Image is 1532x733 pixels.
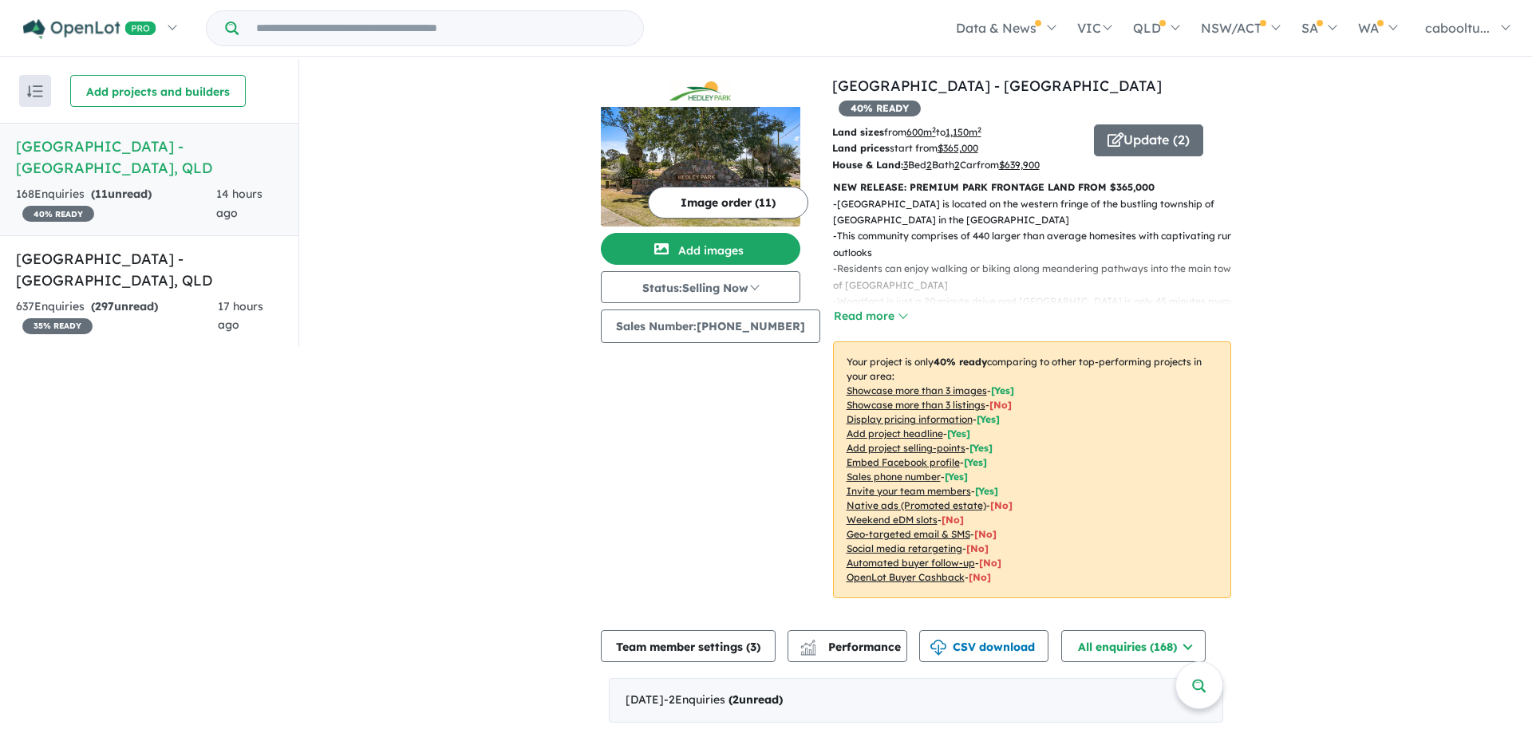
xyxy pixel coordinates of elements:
[833,261,1244,294] p: - Residents can enjoy walking or biking along meandering pathways into the main town of [GEOGRAPH...
[832,77,1162,95] a: [GEOGRAPHIC_DATA] - [GEOGRAPHIC_DATA]
[942,514,964,526] span: [No]
[832,140,1082,156] p: start from
[945,471,968,483] span: [ Yes ]
[1094,124,1203,156] button: Update (2)
[847,485,971,497] u: Invite your team members
[989,399,1012,411] span: [ No ]
[903,159,908,171] u: 3
[601,271,800,303] button: Status:Selling Now
[16,136,282,179] h5: [GEOGRAPHIC_DATA] - [GEOGRAPHIC_DATA] , QLD
[800,640,815,648] img: line-chart.svg
[833,196,1244,229] p: - [GEOGRAPHIC_DATA] is located on the western fringe of the bustling township of [GEOGRAPHIC_DATA...
[966,542,989,554] span: [No]
[975,485,998,497] span: [ Yes ]
[601,107,800,227] img: Hedley Park Estate - Woolmar
[991,384,1014,396] span: [ Yes ]
[847,542,962,554] u: Social media retargeting
[16,298,218,336] div: 637 Enquir ies
[946,126,981,138] u: 1,150 m
[832,124,1082,140] p: from
[847,514,938,526] u: Weekend eDM slots
[242,11,640,45] input: Try estate name, suburb, builder or developer
[16,185,216,223] div: 168 Enquir ies
[728,692,783,707] strong: ( unread)
[847,528,970,540] u: Geo-targeted email & SMS
[16,248,282,291] h5: [GEOGRAPHIC_DATA] - [GEOGRAPHIC_DATA] , QLD
[932,125,936,134] sup: 2
[607,81,794,100] img: Hedley Park Estate - Woolmar Logo
[95,187,108,201] span: 11
[977,413,1000,425] span: [ Yes ]
[833,228,1244,261] p: - This community comprises of 440 larger than average homesites with captivating rural outlooks
[833,179,1231,195] p: NEW RELEASE: PREMIUM PARK FRONTAGE LAND FROM $365,000
[847,557,975,569] u: Automated buyer follow-up
[750,640,756,654] span: 3
[847,571,965,583] u: OpenLot Buyer Cashback
[926,159,932,171] u: 2
[832,142,890,154] b: Land prices
[833,294,1244,309] p: - Woodford is just a 20 minute drive and [GEOGRAPHIC_DATA] is only 45 minutes away
[216,187,263,220] span: 14 hours ago
[91,187,152,201] strong: ( unread)
[906,126,936,138] u: 600 m
[91,299,158,313] strong: ( unread)
[601,309,820,343] button: Sales Number:[PHONE_NUMBER]
[832,159,903,171] b: House & Land:
[969,442,993,454] span: [ Yes ]
[974,528,997,540] span: [No]
[847,456,960,468] u: Embed Facebook profile
[847,442,965,454] u: Add project selling-points
[833,341,1231,598] p: Your project is only comparing to other top-performing projects in your area: - - - - - - - - - -...
[847,499,986,511] u: Native ads (Promoted estate)
[934,356,987,368] b: 40 % ready
[936,126,981,138] span: to
[664,692,783,707] span: - 2 Enquir ies
[839,100,921,116] span: 40 % READY
[833,307,908,325] button: Read more
[1061,630,1206,662] button: All enquiries (168)
[832,126,884,138] b: Land sizes
[969,571,991,583] span: [No]
[648,187,808,219] button: Image order (11)
[803,640,901,654] span: Performance
[954,159,960,171] u: 2
[732,692,739,707] span: 2
[979,557,1001,569] span: [No]
[601,75,800,227] a: Hedley Park Estate - Woolmar LogoHedley Park Estate - Woolmar
[847,384,987,396] u: Showcase more than 3 images
[938,142,978,154] u: $ 365,000
[847,471,941,483] u: Sales phone number
[999,159,1040,171] u: $ 639,900
[27,85,43,97] img: sort.svg
[919,630,1048,662] button: CSV download
[990,499,1013,511] span: [No]
[218,299,263,333] span: 17 hours ago
[847,428,943,439] u: Add project headline
[930,640,946,656] img: download icon
[788,630,907,662] button: Performance
[964,456,987,468] span: [ Yes ]
[23,19,156,39] img: Openlot PRO Logo White
[601,233,800,265] button: Add images
[832,157,1082,173] p: Bed Bath Car from
[609,678,1223,723] div: [DATE]
[847,399,985,411] u: Showcase more than 3 listings
[977,125,981,134] sup: 2
[22,318,93,334] span: 35 % READY
[601,630,776,662] button: Team member settings (3)
[847,413,973,425] u: Display pricing information
[70,75,246,107] button: Add projects and builders
[1425,20,1490,36] span: cabooltu...
[22,206,94,222] span: 40 % READY
[95,299,114,313] span: 297
[947,428,970,439] span: [ Yes ]
[800,644,816,655] img: bar-chart.svg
